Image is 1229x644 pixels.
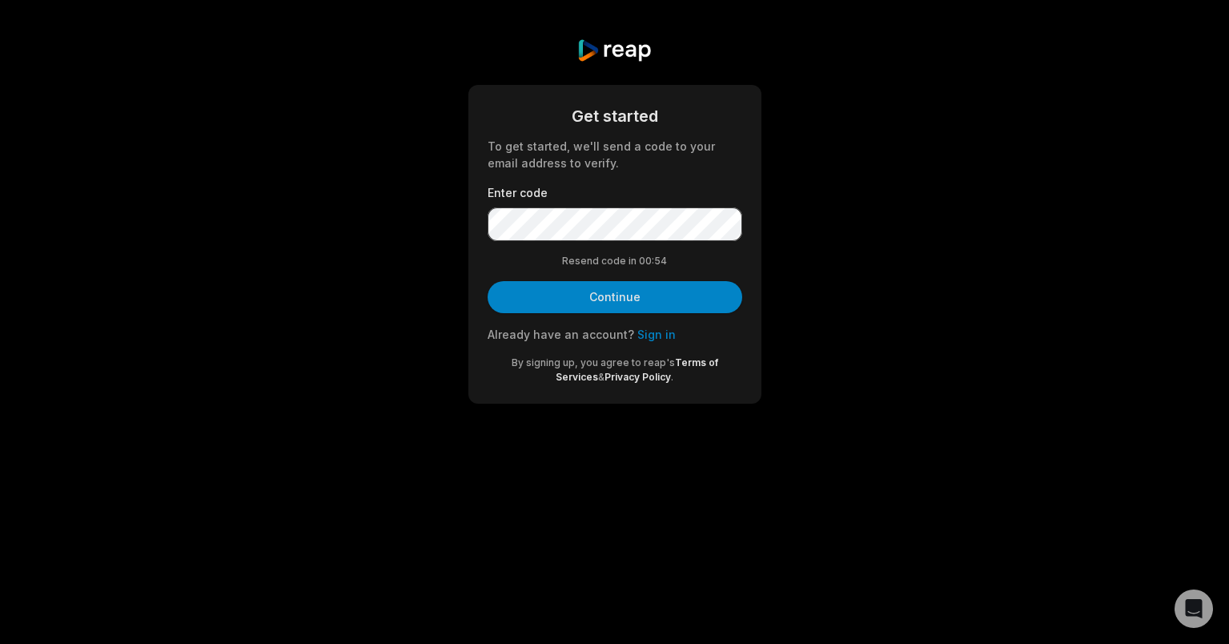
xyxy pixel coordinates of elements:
img: reap [576,38,653,62]
div: Resend code in 00: [488,254,742,268]
div: Get started [488,104,742,128]
a: Sign in [637,328,676,341]
span: & [598,371,604,383]
label: Enter code [488,184,742,201]
span: Already have an account? [488,328,634,341]
div: To get started, we'll send a code to your email address to verify. [488,138,742,171]
button: Continue [488,281,742,313]
a: Terms of Services [556,356,718,383]
div: Open Intercom Messenger [1175,590,1213,628]
span: 54 [654,254,667,268]
span: By signing up, you agree to reap's [512,356,675,368]
a: Privacy Policy [604,371,671,383]
span: . [671,371,673,383]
